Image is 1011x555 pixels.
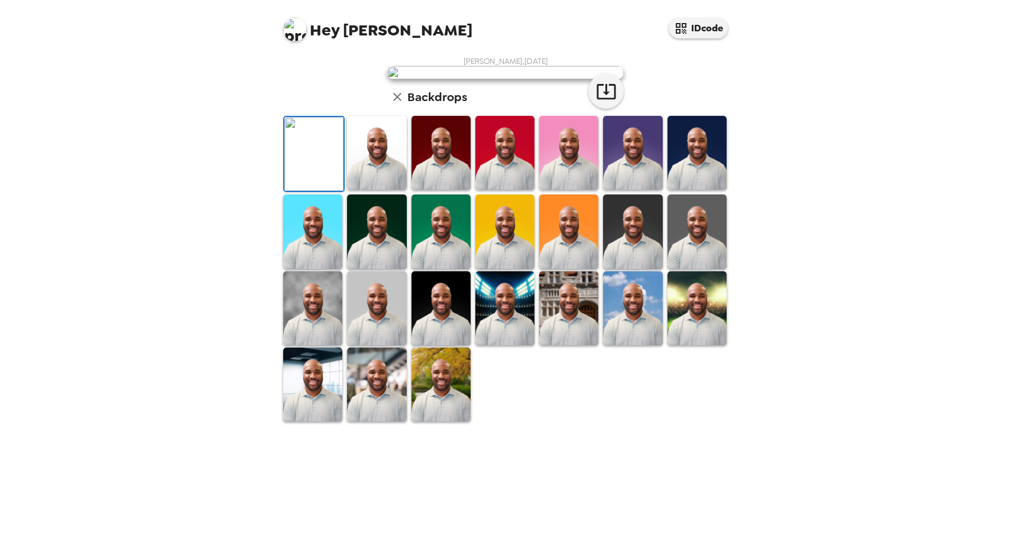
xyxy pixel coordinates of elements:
[464,56,548,66] span: [PERSON_NAME] , [DATE]
[283,18,307,41] img: profile pic
[310,20,339,41] span: Hey
[669,18,728,38] button: IDcode
[407,87,467,106] h6: Backdrops
[283,12,472,38] span: [PERSON_NAME]
[387,66,624,79] img: user
[284,117,344,191] img: Original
